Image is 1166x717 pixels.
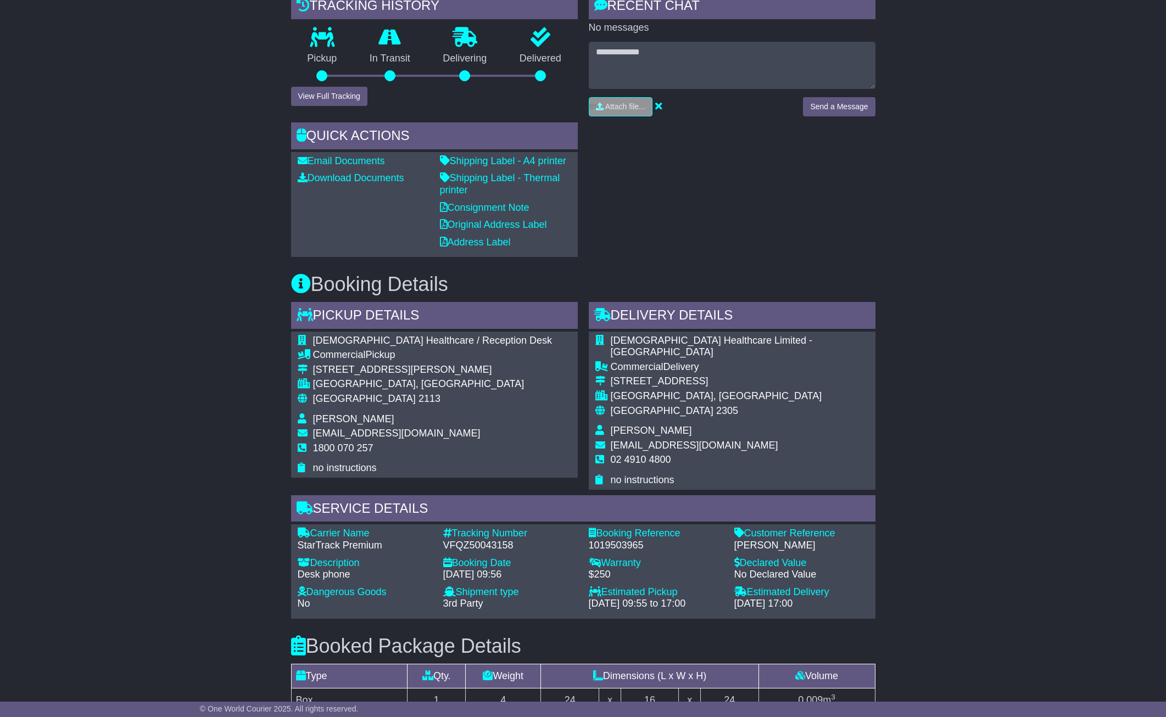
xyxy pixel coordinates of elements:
div: Desk phone [298,569,432,581]
a: Shipping Label - A4 printer [440,155,566,166]
span: © One World Courier 2025. All rights reserved. [200,704,359,713]
td: 1 [408,688,466,712]
div: $250 [589,569,723,581]
a: Email Documents [298,155,385,166]
button: Send a Message [803,97,875,116]
button: View Full Tracking [291,87,367,106]
span: [PERSON_NAME] [611,425,692,436]
p: Pickup [291,53,354,65]
td: x [599,688,621,712]
td: Weight [466,664,541,688]
span: [GEOGRAPHIC_DATA] [313,393,416,404]
div: No Declared Value [734,569,869,581]
a: Shipping Label - Thermal printer [440,172,560,195]
div: 1019503965 [589,540,723,552]
td: 4 [466,688,541,712]
td: x [679,688,700,712]
div: Shipment type [443,586,578,598]
td: Volume [758,664,875,688]
p: Delivered [503,53,578,65]
div: Carrier Name [298,528,432,540]
div: Delivery [611,361,869,373]
td: Type [291,664,408,688]
div: StarTrack Premium [298,540,432,552]
td: Dimensions (L x W x H) [541,664,758,688]
span: [PERSON_NAME] [313,413,394,424]
td: m [758,688,875,712]
h3: Booking Details [291,273,875,295]
div: Customer Reference [734,528,869,540]
div: [STREET_ADDRESS] [611,376,869,388]
p: In Transit [353,53,427,65]
span: no instructions [611,474,674,485]
div: [DATE] 09:56 [443,569,578,581]
span: no instructions [313,462,377,473]
span: [EMAIL_ADDRESS][DOMAIN_NAME] [313,428,481,439]
td: Box [291,688,408,712]
div: Warranty [589,557,723,569]
span: [DEMOGRAPHIC_DATA] Healthcare / Reception Desk [313,335,552,346]
span: Commercial [611,361,663,372]
span: 3rd Party [443,598,483,609]
span: 2305 [716,405,738,416]
span: No [298,598,310,609]
div: Dangerous Goods [298,586,432,598]
div: [DATE] 17:00 [734,598,869,610]
div: Declared Value [734,557,869,569]
div: Booking Date [443,557,578,569]
span: 0.009 [798,694,823,705]
td: 16 [621,688,679,712]
sup: 3 [831,693,835,701]
p: Delivering [427,53,504,65]
div: Delivery Details [589,302,875,332]
span: [EMAIL_ADDRESS][DOMAIN_NAME] [611,440,778,451]
span: [GEOGRAPHIC_DATA] [611,405,713,416]
div: [GEOGRAPHIC_DATA], [GEOGRAPHIC_DATA] [313,378,552,390]
td: 24 [541,688,599,712]
div: Pickup [313,349,552,361]
div: Quick Actions [291,122,578,152]
a: Address Label [440,237,511,248]
div: Tracking Number [443,528,578,540]
a: Original Address Label [440,219,547,230]
div: Pickup Details [291,302,578,332]
a: Consignment Note [440,202,529,213]
span: 02 4910 4800 [611,454,671,465]
span: 1800 070 257 [313,442,373,453]
span: Commercial [313,349,366,360]
span: [DEMOGRAPHIC_DATA] Healthcare Limited - [GEOGRAPHIC_DATA] [611,335,812,358]
td: 24 [700,688,758,712]
div: [DATE] 09:55 to 17:00 [589,598,723,610]
div: [PERSON_NAME] [734,540,869,552]
div: VFQZ50043158 [443,540,578,552]
p: No messages [589,22,875,34]
div: Description [298,557,432,569]
div: [STREET_ADDRESS][PERSON_NAME] [313,364,552,376]
div: Estimated Delivery [734,586,869,598]
div: Estimated Pickup [589,586,723,598]
div: [GEOGRAPHIC_DATA], [GEOGRAPHIC_DATA] [611,390,869,402]
span: 2113 [419,393,440,404]
td: Qty. [408,664,466,688]
div: Booking Reference [589,528,723,540]
h3: Booked Package Details [291,635,875,657]
a: Download Documents [298,172,404,183]
div: Service Details [291,495,875,525]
